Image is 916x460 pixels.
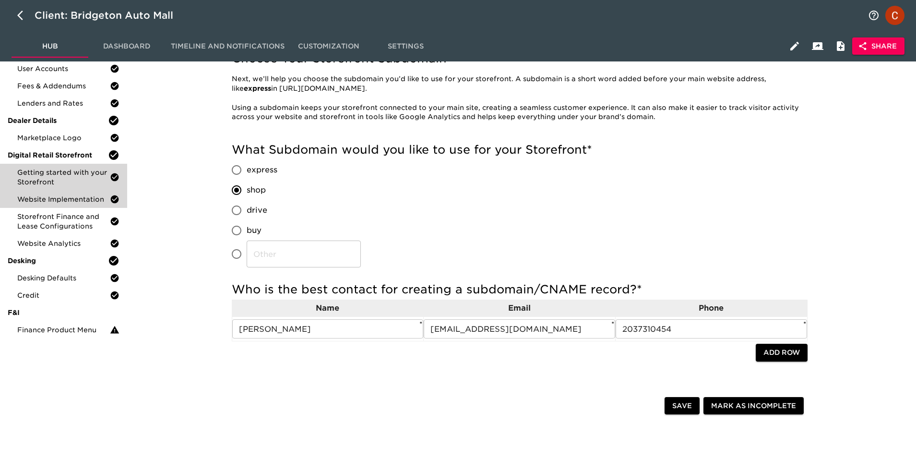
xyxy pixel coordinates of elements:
[672,400,692,412] span: Save
[703,397,804,415] button: Mark as Incomplete
[424,303,615,314] p: Email
[17,98,110,108] span: Lenders and Rates
[232,303,424,314] p: Name
[17,273,110,283] span: Desking Defaults
[232,142,808,157] h5: What Subdomain would you like to use for your Storefront
[756,344,808,362] button: Add Row
[885,6,904,25] img: Profile
[232,282,808,297] h5: Who is the best contact for creating a subdomain/CNAME record?
[247,184,266,196] span: shop
[296,40,361,52] span: Customization
[616,303,807,314] p: Phone
[17,239,110,248] span: Website Analytics
[232,74,800,94] p: Next, we’ll help you choose the subdomain you’d like to use for your storefront. A subdomain is a...
[17,40,83,52] span: Hub
[852,37,904,55] button: Share
[17,133,110,143] span: Marketplace Logo
[711,400,796,412] span: Mark as Incomplete
[94,40,159,52] span: Dashboard
[17,325,110,335] span: Finance Product Menu
[17,81,110,91] span: Fees & Addendums
[8,308,119,317] span: F&I
[247,225,262,236] span: buy
[247,164,277,176] span: express
[829,35,852,58] button: Internal Notes and Comments
[244,85,271,92] strong: express
[8,116,108,125] span: Dealer Details
[17,194,110,204] span: Website Implementation
[17,212,110,231] span: Storefront Finance and Lease Configurations
[860,40,897,52] span: Share
[17,291,110,300] span: Credit
[8,256,108,266] span: Desking
[17,64,110,73] span: User Accounts
[862,4,885,27] button: notifications
[8,150,108,160] span: Digital Retail Storefront
[806,35,829,58] button: Client View
[763,347,800,359] span: Add Row
[373,40,438,52] span: Settings
[247,205,267,216] span: drive
[665,397,700,415] button: Save
[247,241,361,267] input: Other
[171,40,285,52] span: Timeline and Notifications
[35,8,187,23] div: Client: Bridgeton Auto Mall
[17,168,110,187] span: Getting started with your Storefront
[232,103,800,122] p: Using a subdomain keeps your storefront connected to your main site, creating a seamless customer...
